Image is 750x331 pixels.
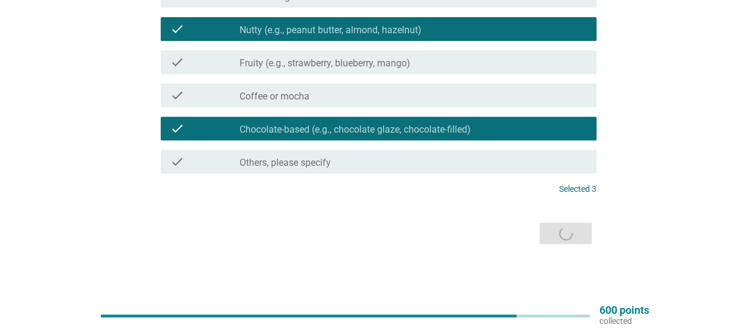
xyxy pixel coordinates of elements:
p: Selected 3 [559,183,596,195]
i: check [170,121,184,136]
i: check [170,22,184,36]
label: Chocolate-based (e.g., chocolate glaze, chocolate-filled) [240,124,471,136]
p: 600 points [599,305,649,316]
label: Coffee or mocha [240,91,309,102]
i: check [170,88,184,102]
label: Nutty (e.g., peanut butter, almond, hazelnut) [240,24,422,36]
i: check [170,55,184,69]
i: check [170,155,184,169]
label: Fruity (e.g., strawberry, blueberry, mango) [240,57,410,69]
label: Others, please specify [240,157,331,169]
p: collected [599,316,649,326]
